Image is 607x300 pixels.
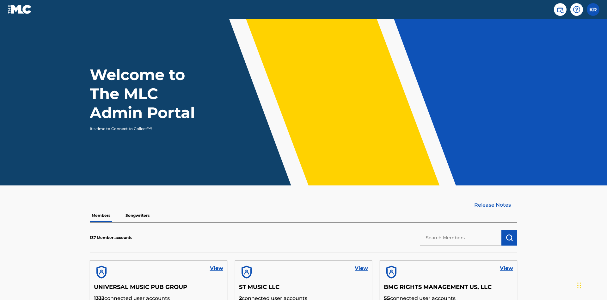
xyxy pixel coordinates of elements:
img: account [239,265,254,280]
img: search [556,6,564,13]
div: User Menu [587,3,599,16]
a: View [355,265,368,272]
p: Members [90,209,112,222]
img: account [384,265,399,280]
a: View [210,265,223,272]
a: View [500,265,513,272]
h5: ST MUSIC LLC [239,284,368,295]
div: Drag [577,276,581,295]
img: Search Works [506,234,513,241]
p: Songwriters [124,209,151,222]
div: Help [570,3,583,16]
img: help [573,6,580,13]
input: Search Members [420,230,501,246]
a: Public Search [554,3,567,16]
h5: UNIVERSAL MUSIC PUB GROUP [94,284,223,295]
a: Release Notes [474,201,517,209]
img: MLC Logo [8,5,32,14]
p: It's time to Connect to Collect™! [90,126,199,132]
h1: Welcome to The MLC Admin Portal [90,65,208,122]
iframe: Chat Widget [575,270,607,300]
img: account [94,265,109,280]
h5: BMG RIGHTS MANAGEMENT US, LLC [384,284,513,295]
p: 137 Member accounts [90,235,132,241]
